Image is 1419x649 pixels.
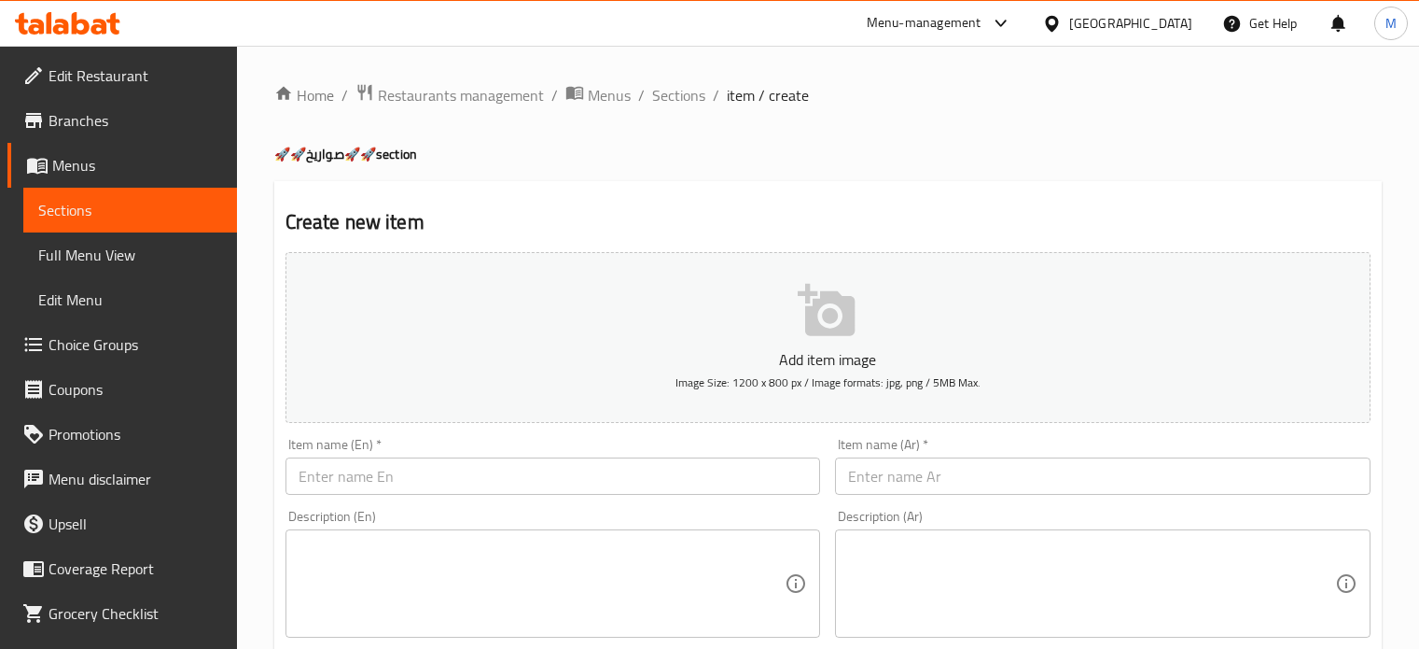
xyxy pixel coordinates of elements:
[49,423,222,445] span: Promotions
[49,513,222,535] span: Upsell
[727,84,809,106] span: item / create
[675,372,981,393] span: Image Size: 1200 x 800 px / Image formats: jpg, png / 5MB Max.
[355,83,544,107] a: Restaurants management
[7,367,237,412] a: Coupons
[378,84,544,106] span: Restaurants management
[638,84,645,106] li: /
[23,233,237,277] a: Full Menu View
[285,458,821,495] input: Enter name En
[7,143,237,188] a: Menus
[49,64,222,87] span: Edit Restaurant
[867,12,981,35] div: Menu-management
[7,457,237,501] a: Menu disclaimer
[285,252,1370,423] button: Add item imageImage Size: 1200 x 800 px / Image formats: jpg, png / 5MB Max.
[652,84,705,106] a: Sections
[341,84,348,106] li: /
[588,84,631,106] span: Menus
[49,378,222,401] span: Coupons
[274,83,1382,107] nav: breadcrumb
[1069,13,1192,34] div: [GEOGRAPHIC_DATA]
[38,289,222,311] span: Edit Menu
[1385,13,1397,34] span: M
[52,154,222,176] span: Menus
[7,546,237,591] a: Coverage Report
[285,208,1370,236] h2: Create new item
[565,83,631,107] a: Menus
[7,591,237,636] a: Grocery Checklist
[49,109,222,132] span: Branches
[49,468,222,490] span: Menu disclaimer
[23,277,237,322] a: Edit Menu
[49,602,222,625] span: Grocery Checklist
[274,145,1382,163] h4: 🚀🚀صواريخ🚀🚀 section
[314,348,1342,371] p: Add item image
[38,199,222,221] span: Sections
[7,501,237,546] a: Upsell
[274,84,334,106] a: Home
[7,53,237,98] a: Edit Restaurant
[7,412,237,457] a: Promotions
[7,322,237,367] a: Choice Groups
[551,84,558,106] li: /
[49,557,222,580] span: Coverage Report
[38,244,222,266] span: Full Menu View
[835,458,1370,495] input: Enter name Ar
[713,84,719,106] li: /
[49,333,222,356] span: Choice Groups
[7,98,237,143] a: Branches
[23,188,237,233] a: Sections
